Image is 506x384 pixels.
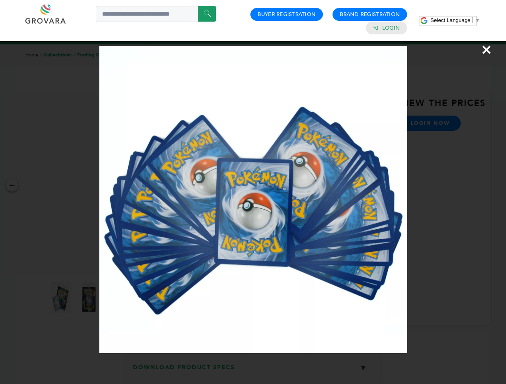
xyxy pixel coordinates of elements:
[340,11,400,18] a: Brand Registration
[258,11,316,18] a: Buyer Registration
[96,6,216,22] input: Search a product or brand...
[481,38,492,61] span: ×
[430,17,480,23] a: Select Language​
[99,46,407,353] img: Image Preview
[430,17,470,23] span: Select Language
[475,17,480,23] span: ▼
[382,24,400,32] a: Login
